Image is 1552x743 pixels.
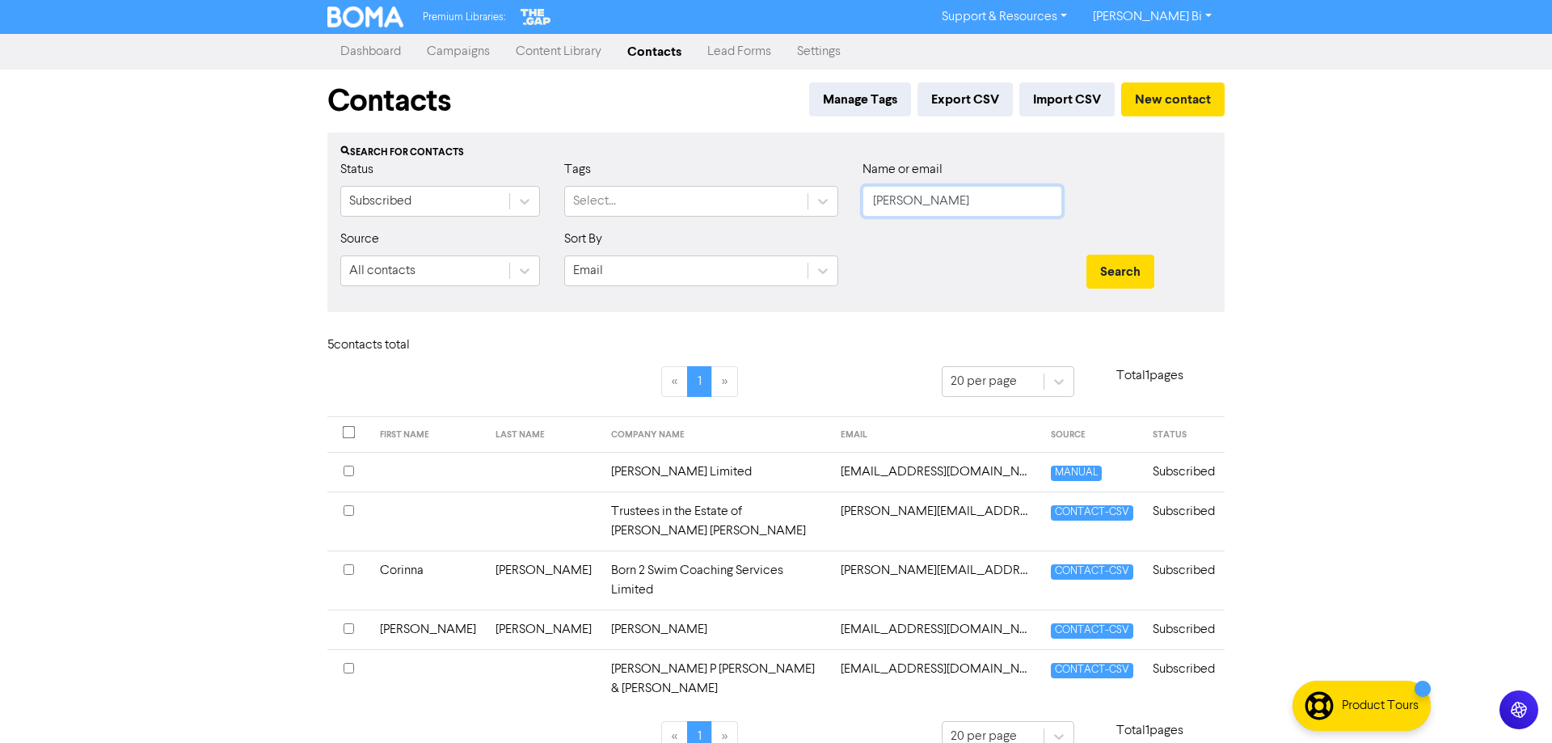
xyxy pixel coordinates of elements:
[1051,663,1133,678] span: CONTACT-CSV
[1074,721,1225,741] p: Total 1 pages
[423,12,505,23] span: Premium Libraries:
[327,6,403,27] img: BOMA Logo
[1051,564,1133,580] span: CONTACT-CSV
[784,36,854,68] a: Settings
[809,82,911,116] button: Manage Tags
[614,36,694,68] a: Contacts
[1121,82,1225,116] button: New contact
[1143,610,1225,649] td: Subscribed
[349,261,415,281] div: All contacts
[370,417,486,453] th: FIRST NAME
[601,551,831,610] td: Born 2 Swim Coaching Services Limited
[1143,417,1225,453] th: STATUS
[486,417,601,453] th: LAST NAME
[327,338,457,353] h6: 5 contact s total
[340,160,373,179] label: Status
[831,417,1041,453] th: EMAIL
[340,230,379,249] label: Source
[601,452,831,492] td: [PERSON_NAME] Limited
[503,36,614,68] a: Content Library
[1143,551,1225,610] td: Subscribed
[601,417,831,453] th: COMPANY NAME
[831,610,1041,649] td: peterdoody@gmail.com
[601,610,831,649] td: [PERSON_NAME]
[929,4,1080,30] a: Support & Resources
[694,36,784,68] a: Lead Forms
[601,649,831,708] td: [PERSON_NAME] P [PERSON_NAME] & [PERSON_NAME]
[349,192,411,211] div: Subscribed
[831,492,1041,551] td: kim.chan@icloud.com
[1051,505,1133,521] span: CONTACT-CSV
[327,36,414,68] a: Dashboard
[1080,4,1225,30] a: [PERSON_NAME] Bi
[831,452,1041,492] td: di@employmentlaw.co.nz
[564,160,591,179] label: Tags
[1143,452,1225,492] td: Subscribed
[370,551,486,610] td: Corinna
[414,36,503,68] a: Campaigns
[327,82,451,120] h1: Contacts
[831,551,1041,610] td: peter.burgon@born2swim.co.nz
[1143,649,1225,708] td: Subscribed
[573,261,603,281] div: Email
[518,6,554,27] img: The Gap
[1471,665,1552,743] iframe: Chat Widget
[564,230,602,249] label: Sort By
[486,610,601,649] td: [PERSON_NAME]
[370,610,486,649] td: [PERSON_NAME]
[1143,492,1225,551] td: Subscribed
[1051,623,1133,639] span: CONTACT-CSV
[1051,466,1102,481] span: MANUAL
[573,192,616,211] div: Select...
[862,160,943,179] label: Name or email
[601,492,831,551] td: Trustees in the Estate of [PERSON_NAME] [PERSON_NAME]
[1041,417,1143,453] th: SOURCE
[951,372,1017,391] div: 20 per page
[687,366,712,397] a: Page 1 is your current page
[917,82,1013,116] button: Export CSV
[340,146,1212,160] div: Search for contacts
[831,649,1041,708] td: peterkuang396@hotmail.com
[1019,82,1115,116] button: Import CSV
[1086,255,1154,289] button: Search
[486,551,601,610] td: [PERSON_NAME]
[1074,366,1225,386] p: Total 1 pages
